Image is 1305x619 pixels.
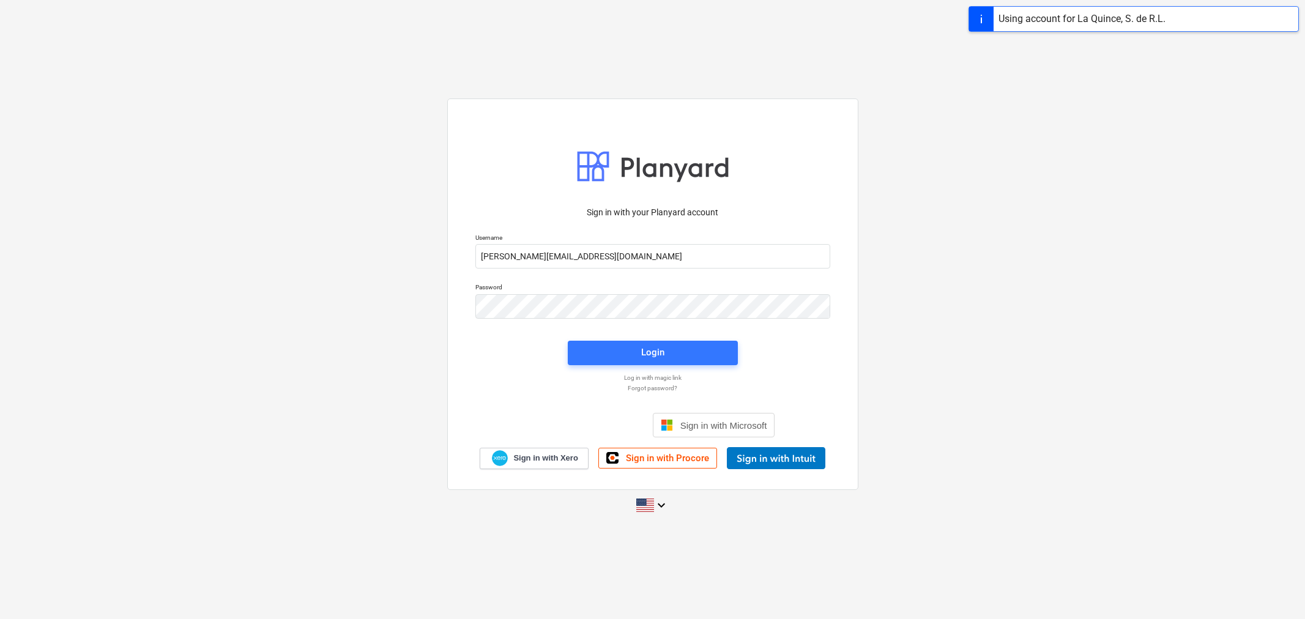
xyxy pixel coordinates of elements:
input: Username [475,244,830,269]
img: Xero logo [492,450,508,467]
p: Username [475,234,830,244]
img: Microsoft logo [661,419,673,431]
a: Forgot password? [469,384,836,392]
p: Sign in with your Planyard account [475,206,830,219]
button: Login [568,341,738,365]
i: keyboard_arrow_down [654,498,669,513]
a: Log in with magic link [469,374,836,382]
iframe: Sign in with Google Button [524,412,649,439]
span: Sign in with Microsoft [680,420,767,431]
a: Sign in with Xero [480,448,589,469]
span: Sign in with Xero [513,453,578,464]
a: Sign in with Procore [598,448,717,469]
p: Password [475,283,830,294]
span: Sign in with Procore [626,453,709,464]
div: Login [641,344,664,360]
div: Using account for La Quince, S. de R.L. [998,12,1166,26]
